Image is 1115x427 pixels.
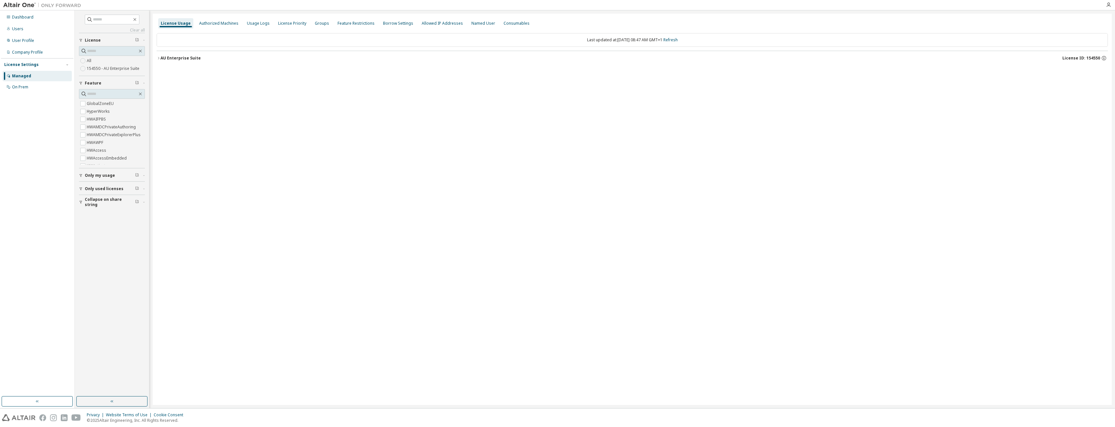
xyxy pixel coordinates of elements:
[87,65,141,72] label: 154550 - AU Enterprise Suite
[87,123,137,131] label: HWAMDCPrivateAuthoring
[79,33,145,47] button: License
[87,139,105,147] label: HWAWPF
[87,131,142,139] label: HWAMDCPrivateExplorerPlus
[85,173,115,178] span: Only my usage
[157,51,1108,65] button: AU Enterprise SuiteLicense ID: 154550
[157,33,1108,47] div: Last updated at: [DATE] 08:47 AM GMT+1
[12,26,23,32] div: Users
[12,84,28,90] div: On Prem
[2,414,35,421] img: altair_logo.svg
[3,2,84,8] img: Altair One
[39,414,46,421] img: facebook.svg
[12,15,33,20] div: Dashboard
[12,38,34,43] div: User Profile
[79,168,145,183] button: Only my usage
[135,200,139,205] span: Clear filter
[79,182,145,196] button: Only used licenses
[87,108,111,115] label: HyperWorks
[79,76,145,90] button: Feature
[50,414,57,421] img: instagram.svg
[12,73,31,79] div: Managed
[87,412,106,418] div: Privacy
[278,21,306,26] div: License Priority
[61,414,68,421] img: linkedin.svg
[79,28,145,33] a: Clear all
[4,62,39,67] div: License Settings
[85,186,123,191] span: Only used licenses
[338,21,375,26] div: Feature Restrictions
[87,418,187,423] p: © 2025 Altair Engineering, Inc. All Rights Reserved.
[87,100,115,108] label: GlobalZoneEU
[135,173,139,178] span: Clear filter
[383,21,413,26] div: Borrow Settings
[135,81,139,86] span: Clear filter
[1062,56,1100,61] span: License ID: 154550
[85,197,135,207] span: Collapse on share string
[71,414,81,421] img: youtube.svg
[422,21,463,26] div: Allowed IP Addresses
[85,38,101,43] span: License
[85,81,101,86] span: Feature
[87,147,108,154] label: HWAccess
[87,154,128,162] label: HWAccessEmbedded
[504,21,530,26] div: Consumables
[154,412,187,418] div: Cookie Consent
[87,115,107,123] label: HWAIFPBS
[106,412,154,418] div: Website Terms of Use
[135,38,139,43] span: Clear filter
[12,50,43,55] div: Company Profile
[87,162,109,170] label: HWActivate
[199,21,238,26] div: Authorized Machines
[315,21,329,26] div: Groups
[663,37,678,43] a: Refresh
[160,56,201,61] div: AU Enterprise Suite
[87,57,93,65] label: All
[79,195,145,209] button: Collapse on share string
[135,186,139,191] span: Clear filter
[247,21,270,26] div: Usage Logs
[471,21,495,26] div: Named User
[161,21,191,26] div: License Usage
